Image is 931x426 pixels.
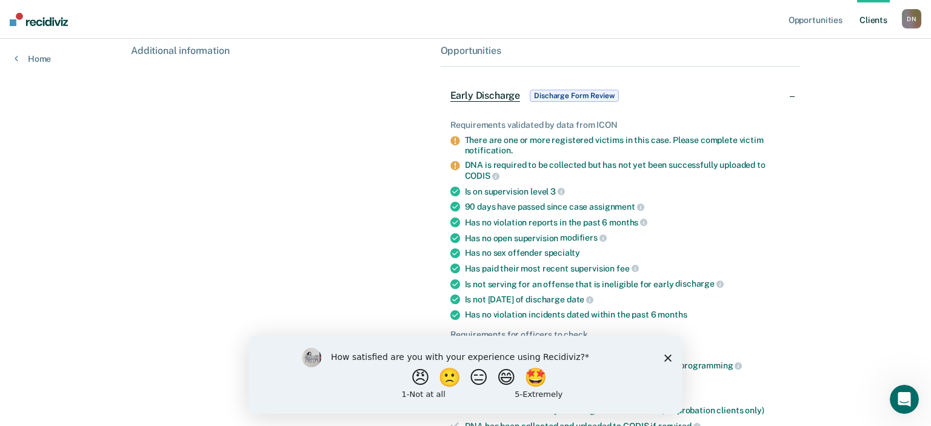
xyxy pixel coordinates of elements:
[544,248,580,258] span: specialty
[249,336,682,414] iframe: Survey by Kim from Recidiviz
[450,120,790,130] div: Requirements validated by data from ICON
[465,217,790,228] div: Has no violation reports in the past 6
[465,135,790,156] div: There are one or more registered victims in this case. Please complete victim notification.
[679,361,742,370] span: programming
[745,405,764,415] span: only)
[658,310,687,319] span: months
[465,310,790,320] div: Has no violation incidents dated within the past 6
[902,9,921,28] div: D N
[441,45,800,56] div: Opportunities
[890,385,919,414] iframe: Intercom live chat
[441,76,800,115] div: Early DischargeDischarge Form Review
[530,90,618,102] span: Discharge Form Review
[465,294,790,305] div: Is not [DATE] of discharge
[616,264,638,273] span: fee
[560,233,607,242] span: modifiers
[902,9,921,28] button: DN
[675,279,724,288] span: discharge
[450,90,521,102] span: Early Discharge
[15,53,51,64] a: Home
[589,202,644,211] span: assignment
[609,218,647,227] span: months
[131,45,431,56] div: Additional information
[465,233,790,244] div: Has no open supervision
[567,295,593,304] span: date
[465,201,790,212] div: 90 days have passed since case
[465,279,790,290] div: Is not serving for an offense that is ineligible for early
[465,263,790,274] div: Has paid their most recent supervision
[550,187,565,196] span: 3
[465,186,790,197] div: Is on supervision level
[10,13,68,26] img: Recidiviz
[465,248,790,258] div: Has no sex offender
[465,160,790,181] div: DNA is required to be collected but has not yet been successfully uploaded to CODIS
[450,330,790,340] div: Requirements for officers to check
